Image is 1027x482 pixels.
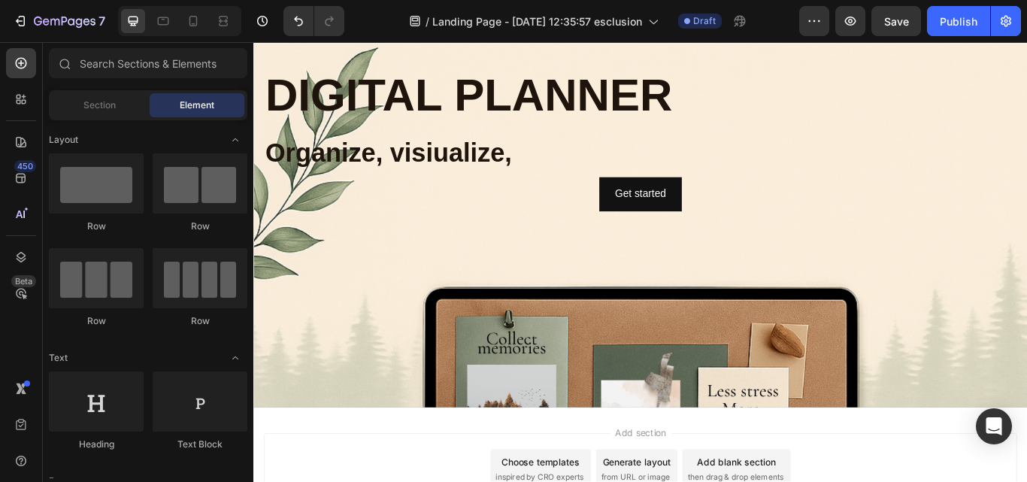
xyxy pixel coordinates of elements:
[49,220,144,233] div: Row
[693,14,716,28] span: Draft
[11,275,36,287] div: Beta
[927,6,990,36] button: Publish
[49,438,144,451] div: Heading
[6,6,112,36] button: 7
[153,220,247,233] div: Row
[49,48,247,78] input: Search Sections & Elements
[223,128,247,152] span: Toggle open
[940,14,977,29] div: Publish
[403,158,498,198] button: Get started
[49,133,78,147] span: Layout
[884,15,909,28] span: Save
[432,14,642,29] span: Landing Page - [DATE] 12:35:57 esclusion
[426,14,429,29] span: /
[180,99,214,112] span: Element
[416,448,487,464] span: Add section
[871,6,921,36] button: Save
[421,167,480,189] div: Get started
[14,160,36,172] div: 450
[49,314,144,328] div: Row
[49,351,68,365] span: Text
[12,26,890,98] h2: DIGITAL PLANNER
[98,12,105,30] p: 7
[14,102,889,156] p: Organize, visiualize,
[283,6,344,36] div: Undo/Redo
[223,346,247,370] span: Toggle open
[83,99,116,112] span: Section
[976,408,1012,444] div: Open Intercom Messenger
[253,42,1027,482] iframe: Design area
[153,314,247,328] div: Row
[153,438,247,451] div: Text Block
